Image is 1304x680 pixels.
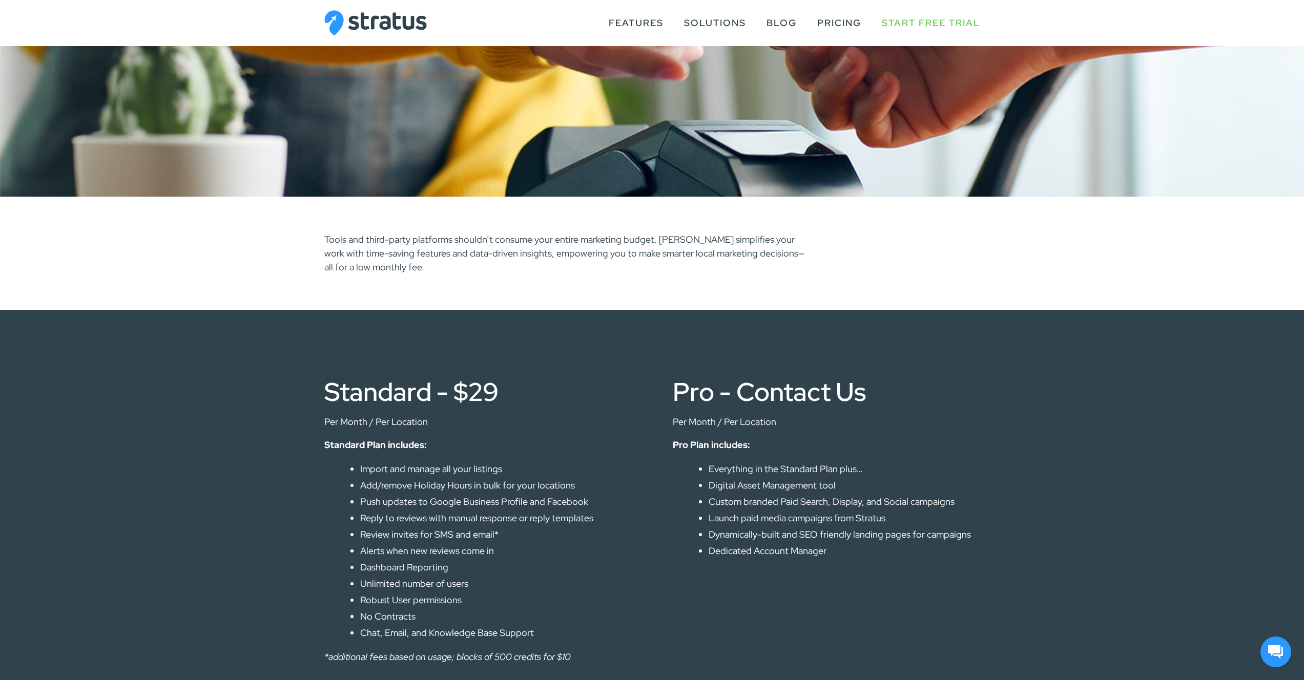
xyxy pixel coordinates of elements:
strong: Standard Plan includes: [324,439,427,451]
p: Per Month / Per Location [673,415,980,429]
li: Custom branded Paid Search, Display, and Social campaigns [709,495,980,508]
li: Reply to reviews with manual response or reply templates [360,511,632,525]
a: Features [609,13,664,33]
li: Push updates to Google Business Profile and Facebook [360,495,632,508]
li: Import and manage all your listings [360,462,632,476]
a: Blog [767,13,797,33]
strong: Pro Plan includes: [673,439,750,451]
img: Stratus [324,10,427,36]
li: Everything in the Standard Plan plus… [709,462,980,476]
li: Launch paid media campaigns from Stratus [709,511,980,525]
li: No Contracts [360,609,632,623]
li: Unlimited number of users [360,577,632,590]
li: Dedicated Account Manager [709,544,980,558]
div: Pro - Contact Us [673,379,980,582]
li: Dashboard Reporting [360,560,632,574]
a: Pricing [817,13,861,33]
li: Review invites for SMS and email* [360,527,632,541]
h2: Pro - Contact Us [673,379,980,405]
p: Per Month / Per Location [324,415,632,429]
em: *additional fees based on usage; blocks of 500 credits for $10 [324,651,571,663]
iframe: HelpCrunch [1258,634,1294,670]
li: Robust User permissions [360,593,632,607]
li: Chat, Email, and Knowledge Base Support [360,626,632,640]
a: Solutions [684,13,746,33]
li: Dynamically-built and SEO friendly landing pages for campaigns [709,527,980,541]
h2: Standard - $29 [324,379,632,405]
li: Add/remove Holiday Hours in bulk for your locations [360,478,632,492]
p: Tools and third-party platforms shouldn’t consume your entire marketing budget. [PERSON_NAME] sim... [324,232,806,274]
a: Start Free Trial [882,13,980,33]
div: Standard - $29 [324,379,632,664]
li: Digital Asset Management tool [709,478,980,492]
li: Alerts when new reviews come in [360,544,632,558]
